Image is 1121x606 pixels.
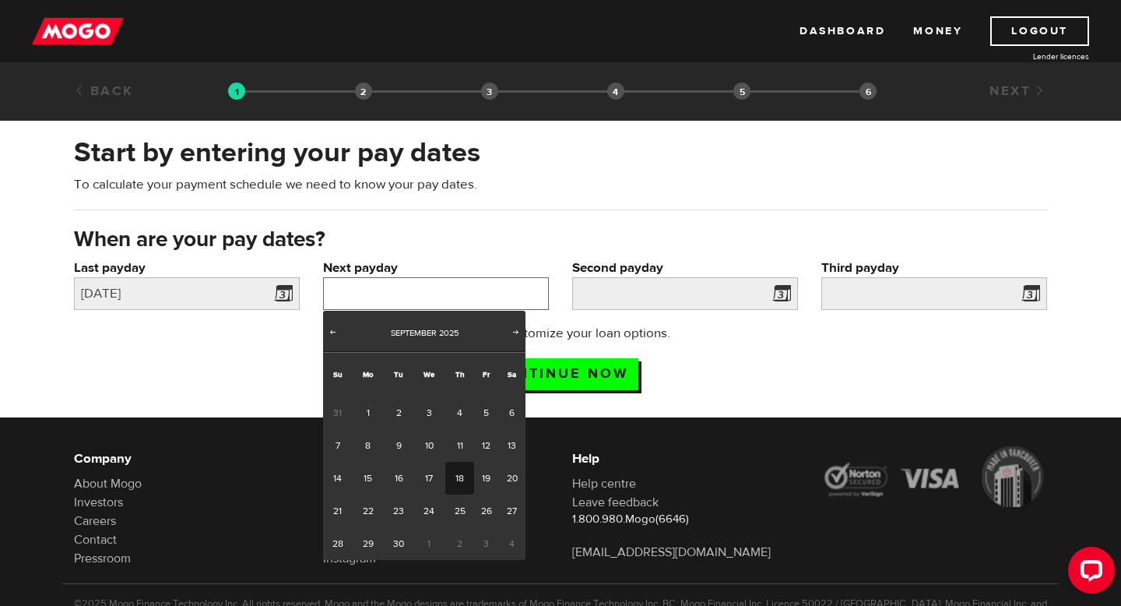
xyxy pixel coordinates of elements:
img: mogo_logo-11ee424be714fa7cbb0f0f49df9e16ec.png [32,16,124,46]
a: 11 [445,429,474,462]
a: 8 [352,429,384,462]
a: 1 [352,396,384,429]
a: Dashboard [799,16,885,46]
a: 22 [352,495,384,527]
span: 1 [413,527,445,560]
a: Prev [325,326,340,341]
h6: Company [74,449,300,468]
a: 13 [498,429,525,462]
a: 17 [413,462,445,495]
a: Investors [74,495,123,510]
span: Prev [326,326,339,338]
span: Tuesday [394,369,403,379]
a: 20 [498,462,525,495]
p: Next up: Customize your loan options. [406,324,715,343]
h6: Help [572,449,798,468]
a: 16 [384,462,413,495]
a: 21 [323,495,352,527]
a: 25 [445,495,474,527]
img: transparent-188c492fd9eaac0f573672f40bb141c2.gif [228,83,245,100]
label: Third payday [821,259,1047,277]
a: 7 [323,429,352,462]
span: Sunday [333,369,343,379]
span: Friday [483,369,490,379]
a: 18 [445,462,474,495]
a: 2 [384,396,413,429]
a: About Mogo [74,476,142,491]
a: Careers [74,513,116,529]
a: Leave feedback [572,495,659,510]
a: 14 [323,462,352,495]
a: 3 [413,396,445,429]
p: 1.800.980.Mogo(6646) [572,512,798,527]
a: Next [508,326,524,341]
a: 10 [413,429,445,462]
a: 27 [498,495,525,527]
label: Second payday [572,259,798,277]
span: Wednesday [423,369,434,379]
span: Monday [363,369,374,379]
a: 15 [352,462,384,495]
span: 4 [498,527,525,560]
a: Back [74,83,134,100]
span: Thursday [455,369,465,379]
a: 24 [413,495,445,527]
iframe: LiveChat chat widget [1056,541,1121,606]
a: 6 [498,396,525,429]
a: 30 [384,527,413,560]
a: 5 [474,396,498,429]
span: 2 [445,527,474,560]
a: Money [913,16,962,46]
a: Next [989,83,1047,100]
a: Help centre [572,476,636,491]
input: Continue now [483,358,638,390]
span: 2025 [439,327,459,339]
a: 4 [445,396,474,429]
a: 29 [352,527,384,560]
span: 3 [474,527,498,560]
span: September [391,327,437,339]
p: To calculate your payment schedule we need to know your pay dates. [74,175,1047,194]
a: 26 [474,495,498,527]
a: [EMAIL_ADDRESS][DOMAIN_NAME] [572,544,771,560]
h2: Start by entering your pay dates [74,136,1047,169]
img: legal-icons-92a2ffecb4d32d839781d1b4e4802d7b.png [821,446,1047,507]
a: 28 [323,527,352,560]
a: 12 [474,429,498,462]
a: Logout [990,16,1089,46]
a: 9 [384,429,413,462]
h3: When are your pay dates? [74,227,1047,252]
span: Next [510,326,522,338]
a: Lender licences [972,51,1089,62]
span: Saturday [508,369,516,379]
a: 23 [384,495,413,527]
label: Next payday [323,259,549,277]
label: Last payday [74,259,300,277]
a: Pressroom [74,551,131,566]
span: 31 [323,396,352,429]
a: Contact [74,532,117,548]
a: Instagram [323,551,376,566]
a: 19 [474,462,498,495]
